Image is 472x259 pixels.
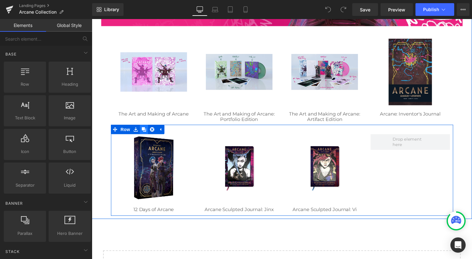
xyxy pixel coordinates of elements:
[6,81,44,88] span: Row
[51,115,89,121] span: Image
[28,107,40,116] span: Row
[6,115,44,121] span: Text Block
[49,107,57,116] a: Clone Row
[19,10,57,15] span: Arcane Collection
[415,3,454,16] button: Publish
[114,189,184,196] a: Arcane Sculpted Journal: Jinx
[27,93,98,99] a: The Art and Making of Arcane
[19,3,92,8] a: Landing Pages
[104,7,119,12] span: Library
[57,107,65,116] a: Remove Row
[6,182,44,189] span: Separator
[218,98,253,104] a: Artifact Edition
[6,230,44,237] span: Parallax
[450,237,466,253] div: Open Intercom Messenger
[51,230,89,237] span: Hero Banner
[51,148,89,155] span: Button
[51,182,89,189] span: Liquid
[5,200,24,206] span: Banner
[192,3,207,16] a: Desktop
[238,3,253,16] a: Mobile
[5,51,17,57] span: Base
[46,19,92,32] a: Global Style
[92,3,124,16] a: New Library
[457,3,469,16] button: More
[388,6,405,13] span: Preview
[337,3,350,16] button: Redo
[42,189,83,196] a: 12 Days of Arcane
[6,148,44,155] span: Icon
[40,107,49,116] a: Save row
[203,189,268,196] a: Arcane Sculpted Journal: Vi
[199,93,271,99] a: The Art and Making of Arcane:
[360,6,370,13] span: Save
[113,93,185,99] a: The Art and Making of Arcane:
[65,107,73,116] a: Expand / Collapse
[130,98,168,104] a: Portfolio Edition
[423,7,439,12] span: Publish
[223,3,238,16] a: Tablet
[207,3,223,16] a: Laptop
[51,81,89,88] span: Heading
[291,93,353,99] a: Arcane: Inventor's Journal
[381,3,413,16] a: Preview
[5,249,20,255] span: Stack
[322,3,334,16] button: Undo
